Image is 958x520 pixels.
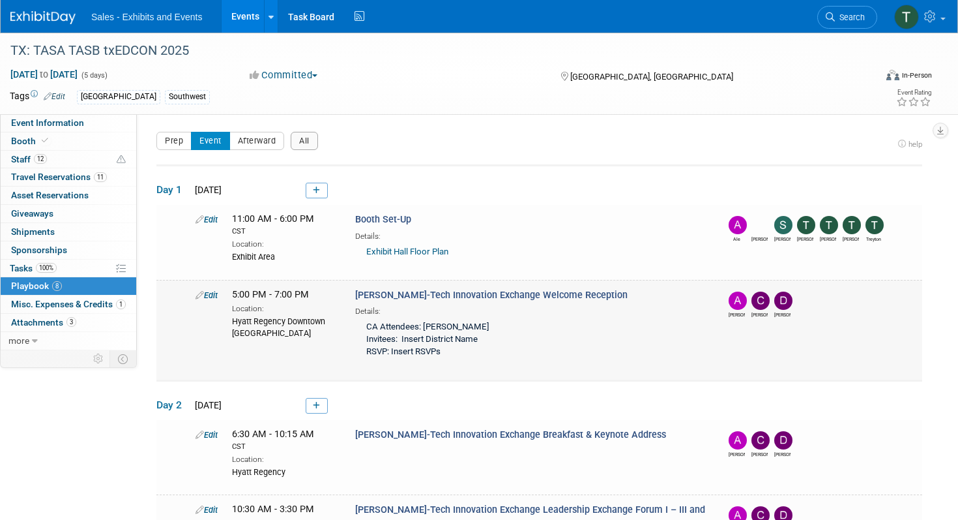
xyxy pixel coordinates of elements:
span: help [908,140,922,149]
button: Event [191,132,230,150]
div: CLAUDIA Salinas [751,310,768,318]
img: Jeannette (Jenny) Gerleman [751,216,770,234]
img: Treyton Stender [865,216,884,234]
button: Committed [245,69,323,82]
div: Ale Gonzalez [729,234,745,243]
span: Search [835,12,865,22]
span: to [38,69,50,80]
span: Sales - Exhibits and Events [91,12,202,22]
span: (5 days) [80,71,108,80]
a: Staff12 [1,151,136,168]
img: Terri Ballesteros [894,5,919,29]
img: CLAUDIA Salinas [751,292,770,310]
span: 12 [34,154,47,164]
img: Tracie Sullivan [820,216,838,234]
a: Search [817,6,877,29]
span: Booth [11,136,51,146]
a: Edit [196,505,218,515]
img: Shawn Popovich [774,216,792,234]
div: Details: [355,227,706,242]
img: ExhibitDay [10,11,76,24]
a: Shipments [1,223,136,241]
img: Trenda Treviño-Sims [843,216,861,234]
img: Albert Martinez [729,431,747,450]
span: Attachments [11,317,76,328]
div: Terri Ballesteros [797,234,813,243]
span: Day 1 [156,183,189,197]
a: Edit [44,92,65,101]
div: Details: [355,302,706,317]
div: Hyatt Regency [232,465,336,478]
td: Toggle Event Tabs [110,350,137,367]
a: Edit [196,430,218,440]
div: CLAUDIA Salinas [751,450,768,458]
div: Tracie Sullivan [820,234,836,243]
a: Booth [1,132,136,150]
button: Afterward [229,132,285,150]
span: Staff [11,154,47,164]
td: Tags [10,89,65,104]
span: 5:00 PM - 7:00 PM [232,289,309,300]
span: 8 [52,281,62,291]
span: 11 [94,172,107,182]
span: Event Information [11,117,84,128]
span: Sponsorships [11,245,67,255]
span: Shipments [11,226,55,237]
a: Event Information [1,114,136,132]
span: Booth Set-Up [355,214,411,225]
img: David Webb [774,431,792,450]
img: David Webb [774,292,792,310]
div: Location: [232,301,336,314]
div: CST [232,226,336,237]
div: Location: [232,452,336,465]
img: Ale Gonzalez [729,216,747,234]
div: TX: TASA TASB txEDCON 2025 [6,39,854,63]
div: David Webb [774,310,791,318]
span: Potential Scheduling Conflict -- at least one attendee is tagged in another overlapping event. [117,154,126,166]
img: Albert Martinez [729,292,747,310]
a: Attachments3 [1,314,136,331]
span: Giveaways [11,208,53,219]
a: Tasks100% [1,260,136,277]
div: David Webb [774,450,791,458]
span: [DATE] [191,185,222,195]
a: Exhibit Hall Floor Plan [366,247,448,256]
a: Asset Reservations [1,187,136,204]
span: 11:00 AM - 6:00 PM [232,213,336,236]
span: Tasks [10,263,57,273]
div: Event Format [794,68,932,87]
div: Hyatt Regency Downtown [GEOGRAPHIC_DATA] [232,314,336,339]
div: Albert Martinez [729,450,745,458]
div: Location: [232,237,336,250]
button: Prep [156,132,192,150]
div: Event Rating [896,89,931,96]
span: more [8,335,29,346]
div: Southwest [165,90,210,104]
i: Booth reservation complete [42,137,48,144]
div: Albert Martinez [729,310,745,318]
div: [GEOGRAPHIC_DATA] [77,90,160,104]
div: Treyton Stender [865,234,882,243]
a: Edit [196,215,218,224]
img: Terri Ballesteros [797,216,815,234]
span: Misc. Expenses & Credits [11,299,126,309]
span: 6:30 AM - 10:15 AM [232,429,336,451]
img: Format-Inperson.png [886,70,899,80]
a: Playbook8 [1,277,136,295]
div: Shawn Popovich [774,234,791,243]
span: Day 2 [156,398,189,412]
a: Travel Reservations11 [1,168,136,186]
div: Exhibit Area [232,250,336,263]
img: CLAUDIA Salinas [751,431,770,450]
span: [PERSON_NAME]-Tech Innovation Exchange Breakfast & Keynote Address [355,429,666,440]
button: All [291,132,318,150]
a: Sponsorships [1,241,136,259]
div: Jeannette (Jenny) Gerleman [751,234,768,243]
div: CA Attendees: [PERSON_NAME] Invitees: Insert District Name RSVP: Insert RSVPs [355,317,706,363]
span: [DATE] [DATE] [10,69,78,80]
span: [GEOGRAPHIC_DATA], [GEOGRAPHIC_DATA] [570,72,733,82]
span: [PERSON_NAME]-Tech Innovation Exchange Welcome Reception [355,290,628,301]
span: 3 [66,317,76,327]
span: 10:30 AM - 3:30 PM [232,504,314,515]
span: [DATE] [191,400,222,410]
